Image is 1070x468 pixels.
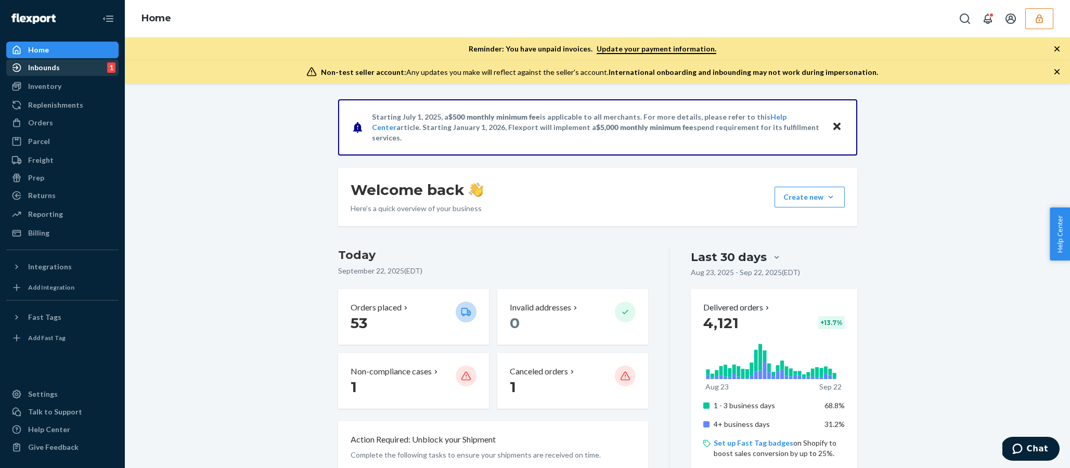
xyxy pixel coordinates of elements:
[28,228,49,238] div: Billing
[497,353,648,409] button: Canceled orders 1
[691,267,800,278] p: Aug 23, 2025 - Sep 22, 2025 ( EDT )
[469,183,483,197] img: hand-wave emoji
[714,438,793,447] a: Set up Fast Tag badges
[141,12,171,24] a: Home
[351,180,483,199] h1: Welcome back
[28,209,63,219] div: Reporting
[6,386,119,402] a: Settings
[351,378,357,396] span: 1
[6,206,119,223] a: Reporting
[6,59,119,76] a: Inbounds1
[6,439,119,456] button: Give Feedback
[609,68,878,76] span: International onboarding and inbounding may not work during impersonation.
[6,309,119,326] button: Fast Tags
[955,8,975,29] button: Open Search Box
[6,187,119,204] a: Returns
[28,407,82,417] div: Talk to Support
[830,120,844,135] button: Close
[28,173,44,183] div: Prep
[510,366,568,378] p: Canceled orders
[28,283,74,292] div: Add Integration
[28,155,54,165] div: Freight
[6,258,119,275] button: Integrations
[28,333,66,342] div: Add Fast Tag
[497,289,648,345] button: Invalid addresses 0
[6,152,119,168] a: Freight
[351,434,496,446] p: Action Required: Unblock your Shipment
[510,314,520,332] span: 0
[28,62,60,73] div: Inbounds
[818,316,845,329] div: + 13.7 %
[824,420,845,428] span: 31.2%
[98,8,119,29] button: Close Navigation
[703,302,771,314] button: Delivered orders
[11,14,56,24] img: Flexport logo
[351,302,402,314] p: Orders placed
[6,97,119,113] a: Replenishments
[597,44,716,54] a: Update your payment information.
[28,442,79,452] div: Give Feedback
[28,424,70,435] div: Help Center
[691,249,767,265] div: Last 30 days
[1000,8,1021,29] button: Open account menu
[703,314,739,332] span: 4,121
[107,62,115,73] div: 1
[28,262,72,272] div: Integrations
[6,404,119,420] button: Talk to Support
[351,203,483,214] p: Here’s a quick overview of your business
[1002,437,1060,463] iframe: Opens a widget where you can chat to one of our agents
[977,8,998,29] button: Open notifications
[6,78,119,95] a: Inventory
[6,170,119,186] a: Prep
[6,114,119,131] a: Orders
[705,382,729,392] p: Aug 23
[351,314,367,332] span: 53
[28,118,53,128] div: Orders
[321,67,878,77] div: Any updates you make will reflect against the seller's account.
[338,353,489,409] button: Non-compliance cases 1
[6,421,119,438] a: Help Center
[596,123,693,132] span: $5,000 monthly minimum fee
[351,366,432,378] p: Non-compliance cases
[714,400,816,411] p: 1 - 3 business days
[714,419,816,430] p: 4+ business days
[338,247,649,264] h3: Today
[469,44,716,54] p: Reminder: You have unpaid invoices.
[824,401,845,410] span: 68.8%
[28,312,61,322] div: Fast Tags
[6,225,119,241] a: Billing
[6,133,119,150] a: Parcel
[448,112,540,121] span: $500 monthly minimum fee
[510,378,516,396] span: 1
[1050,207,1070,261] button: Help Center
[510,302,571,314] p: Invalid addresses
[28,45,49,55] div: Home
[28,389,58,399] div: Settings
[338,289,489,345] button: Orders placed 53
[351,450,636,460] p: Complete the following tasks to ensure your shipments are received on time.
[133,4,179,34] ol: breadcrumbs
[372,112,822,143] p: Starting July 1, 2025, a is applicable to all merchants. For more details, please refer to this a...
[28,136,50,147] div: Parcel
[6,330,119,346] a: Add Fast Tag
[338,266,649,276] p: September 22, 2025 ( EDT )
[28,81,61,92] div: Inventory
[321,68,406,76] span: Non-test seller account:
[6,279,119,296] a: Add Integration
[6,42,119,58] a: Home
[819,382,842,392] p: Sep 22
[775,187,845,207] button: Create new
[28,190,56,201] div: Returns
[714,438,844,459] p: on Shopify to boost sales conversion by up to 25%.
[28,100,83,110] div: Replenishments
